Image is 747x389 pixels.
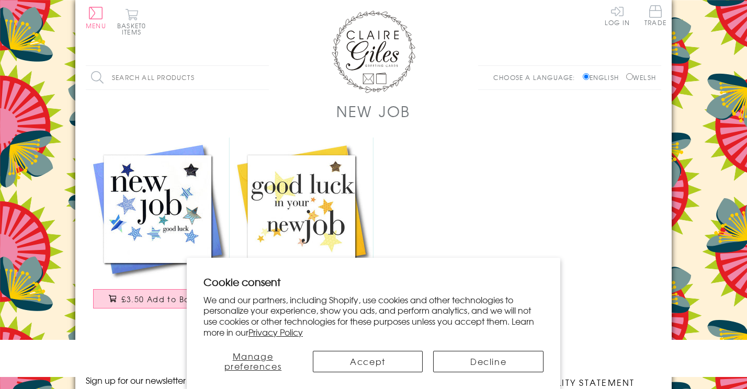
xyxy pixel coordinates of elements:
a: Trade [644,5,666,28]
img: New Job Card, Blue Stars, Good Luck, padded star embellished [86,138,230,281]
span: Manage preferences [224,350,282,372]
label: Welsh [626,73,656,82]
span: Menu [86,21,106,30]
h1: New Job [336,100,411,122]
button: Menu [86,7,106,29]
input: English [583,73,590,80]
button: Decline [433,351,544,372]
button: Basket0 items [117,8,146,35]
p: Choose a language: [493,73,581,82]
a: Log In [605,5,630,26]
span: £3.50 Add to Basket [121,294,207,304]
span: Trade [644,5,666,26]
span: 0 items [122,21,146,37]
button: Manage preferences [203,351,302,372]
a: New Job Card, Blue Stars, Good Luck, padded star embellished £3.50 Add to Basket [86,138,230,319]
button: £3.50 Add to Basket [93,289,223,308]
a: New Job Card, Good Luck, Embellished with a padded star £3.50 Add to Basket [230,138,373,319]
input: Welsh [626,73,633,80]
img: Claire Giles Greetings Cards [332,10,415,93]
label: English [583,73,624,82]
h2: Cookie consent [203,274,544,289]
a: Privacy Policy [248,326,303,338]
input: Search [258,66,269,89]
button: Accept [313,351,423,372]
img: New Job Card, Good Luck, Embellished with a padded star [230,138,373,281]
p: We and our partners, including Shopify, use cookies and other technologies to personalize your ex... [203,294,544,338]
input: Search all products [86,66,269,89]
